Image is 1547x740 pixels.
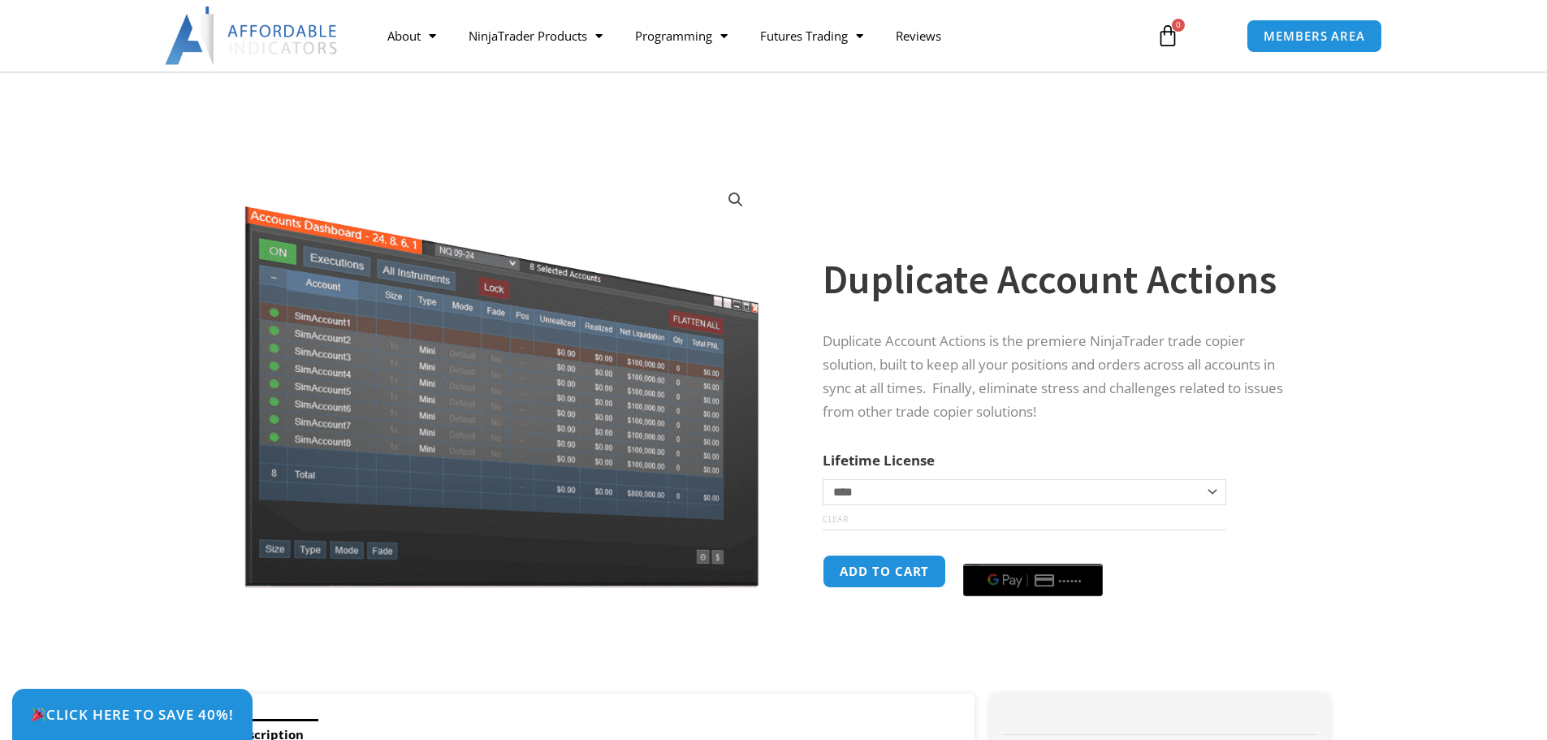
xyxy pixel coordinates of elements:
[960,552,1106,554] iframe: Secure payment input frame
[31,708,234,721] span: Click Here to save 40%!
[963,564,1103,596] button: Buy with GPay
[165,6,339,65] img: LogoAI | Affordable Indicators – NinjaTrader
[823,513,848,525] a: Clear options
[1172,19,1185,32] span: 0
[619,17,744,54] a: Programming
[744,17,879,54] a: Futures Trading
[879,17,957,54] a: Reviews
[32,708,45,721] img: 🎉
[823,451,935,470] label: Lifetime License
[1264,30,1365,42] span: MEMBERS AREA
[240,173,763,588] img: Screenshot 2024-08-26 15414455555
[1247,19,1382,53] a: MEMBERS AREA
[371,17,452,54] a: About
[12,689,253,740] a: 🎉Click Here to save 40%!
[823,330,1297,424] p: Duplicate Account Actions is the premiere NinjaTrader trade copier solution, built to keep all yo...
[1060,575,1084,586] text: ••••••
[823,555,946,588] button: Add to cart
[452,17,619,54] a: NinjaTrader Products
[721,185,750,214] a: View full-screen image gallery
[823,251,1297,308] h1: Duplicate Account Actions
[1132,12,1203,59] a: 0
[371,17,1138,54] nav: Menu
